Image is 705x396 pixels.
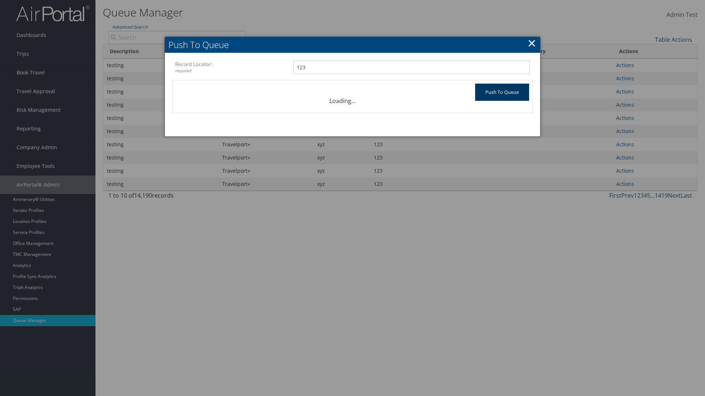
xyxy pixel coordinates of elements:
div: Loading... [324,88,382,105]
input: Enter the Record Locator [293,60,530,74]
input: Push To Queue [475,84,529,101]
a: × [528,36,536,50]
div: required [175,68,293,74]
label: Record Locator: [175,60,293,74]
h2: Push To Queue [165,37,540,53]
